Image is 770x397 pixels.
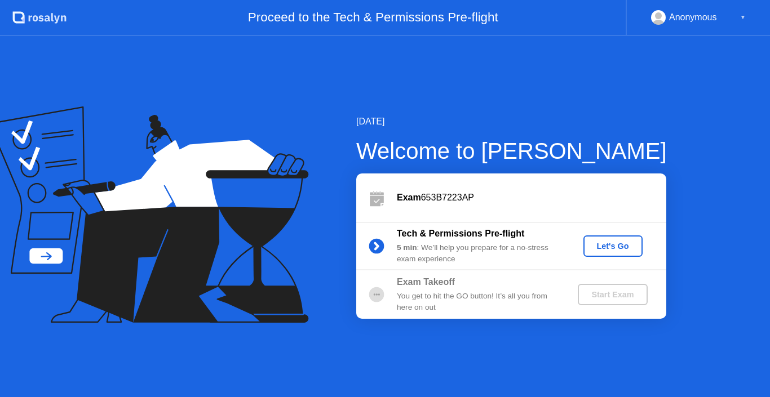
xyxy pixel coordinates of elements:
[578,284,647,305] button: Start Exam
[397,229,524,238] b: Tech & Permissions Pre-flight
[397,277,455,287] b: Exam Takeoff
[356,115,667,128] div: [DATE]
[588,242,638,251] div: Let's Go
[669,10,717,25] div: Anonymous
[397,191,666,204] div: 653B7223AP
[397,291,559,314] div: You get to hit the GO button! It’s all you from here on out
[740,10,746,25] div: ▼
[356,134,667,168] div: Welcome to [PERSON_NAME]
[582,290,643,299] div: Start Exam
[397,193,421,202] b: Exam
[583,235,643,257] button: Let's Go
[397,242,559,265] div: : We’ll help you prepare for a no-stress exam experience
[397,243,417,252] b: 5 min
